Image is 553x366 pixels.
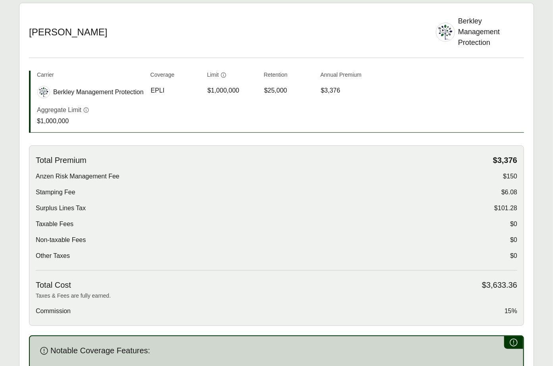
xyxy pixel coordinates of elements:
span: Total Premium [36,155,87,165]
span: Berkley Management Protection [53,87,144,97]
th: Annual Premium [320,71,371,82]
span: Other Taxes [36,251,70,261]
p: Taxes & Fees are fully earned. [36,292,517,300]
span: Anzen Risk Management Fee [36,172,119,181]
span: $1,000,000 [208,86,239,95]
span: 15% [505,306,517,316]
span: Surplus Lines Tax [36,203,86,213]
th: Carrier [37,71,144,82]
span: Non-taxable Fees [36,235,86,245]
span: $3,376 [493,155,517,165]
p: $1,000,000 [37,116,89,126]
div: Berkley Management Protection [458,16,523,48]
span: Stamping Fee [36,188,75,197]
span: $0 [510,219,517,229]
span: $3,376 [321,86,340,95]
span: $0 [510,235,517,245]
th: Coverage [150,71,201,82]
span: $150 [503,172,517,181]
span: Taxable Fees [36,219,73,229]
span: Commission [36,306,71,316]
img: Berkley Management Protection logo [38,86,50,98]
span: $6.08 [501,188,517,197]
img: Berkley Management Protection logo [436,23,455,41]
th: Limit [207,71,258,82]
span: Total Cost [36,280,71,290]
p: Aggregate Limit [37,105,81,115]
span: $0 [510,251,517,261]
h2: [PERSON_NAME] [29,26,426,38]
span: EPLI [151,86,165,95]
span: Notable Coverage Features: [50,346,150,356]
th: Retention [264,71,314,82]
span: $25,000 [264,86,287,95]
span: $101.28 [494,203,517,213]
span: $3,633.36 [482,280,517,290]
